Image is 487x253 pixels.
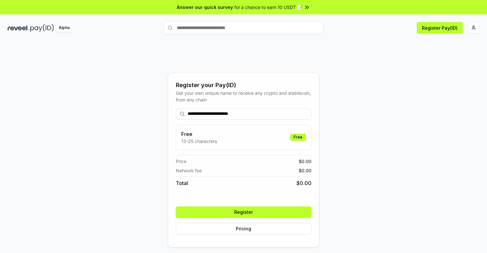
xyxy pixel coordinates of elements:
[176,223,311,234] button: Pricing
[176,206,311,218] button: Register
[296,179,311,187] span: $ 0.00
[299,167,311,174] span: $ 0.00
[234,4,303,11] span: for a chance to earn 10 USDT 📝
[417,22,463,33] button: Register Pay(ID)
[290,134,306,141] div: Free
[55,24,73,32] div: Alpha
[176,81,311,90] div: Register your Pay(ID)
[176,179,188,187] span: Total
[176,90,311,103] div: Get your own unique name to receive any crypto and stablecoin, from any chain
[176,158,186,165] span: Price
[181,138,217,145] p: 13-25 characters
[176,167,202,174] span: Network fee
[299,158,311,165] span: $ 0.00
[181,130,217,138] h3: Free
[30,24,54,32] img: pay_id
[8,24,29,32] img: reveel_dark
[177,4,233,11] span: Answer our quick survey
